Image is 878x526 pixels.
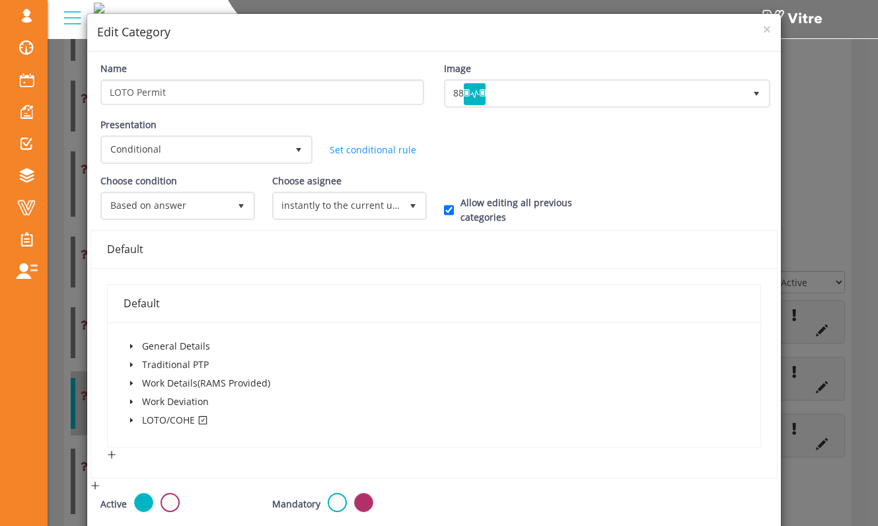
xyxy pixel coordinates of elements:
[229,194,253,217] span: select
[128,361,135,368] span: caret-down
[460,196,596,225] label: Allow editing all previous categories
[444,61,471,76] label: Image
[272,497,320,511] label: Mandatory
[97,24,770,41] h4: Edit Category
[142,358,209,371] span: Traditional PTP
[139,357,211,373] span: Traditional PTP
[763,20,771,38] span: ×
[142,395,209,408] span: Work Deviation
[124,295,744,312] div: Default
[745,81,768,105] span: select
[142,414,211,426] span: LOTO/COHE
[464,83,486,105] img: WizardIcon88.png
[128,398,135,405] span: caret-down
[91,481,100,490] span: plus
[107,241,760,258] div: Default
[128,417,135,424] span: caret-down
[142,377,270,389] span: Work Details(RAMS Provided)
[139,394,211,410] span: Work Deviation
[272,174,342,188] label: Choose asignee
[139,338,213,354] span: General Details
[142,340,210,352] span: General Details
[100,118,157,132] label: Presentation
[100,497,127,511] label: Active
[198,416,207,425] span: check-square
[139,375,273,391] span: Work Details(RAMS Provided)
[100,61,127,76] label: Name
[446,81,745,105] span: 88
[763,22,771,36] button: Close
[102,137,286,161] span: Conditional
[401,194,425,217] span: select
[330,143,416,156] a: Set conditional rule
[287,137,311,161] span: select
[274,194,401,217] span: instantly to the current user
[100,174,177,188] label: Choose condition
[128,380,135,387] span: caret-down
[128,343,135,350] span: caret-down
[107,450,116,459] span: plus
[102,194,229,217] span: Based on answer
